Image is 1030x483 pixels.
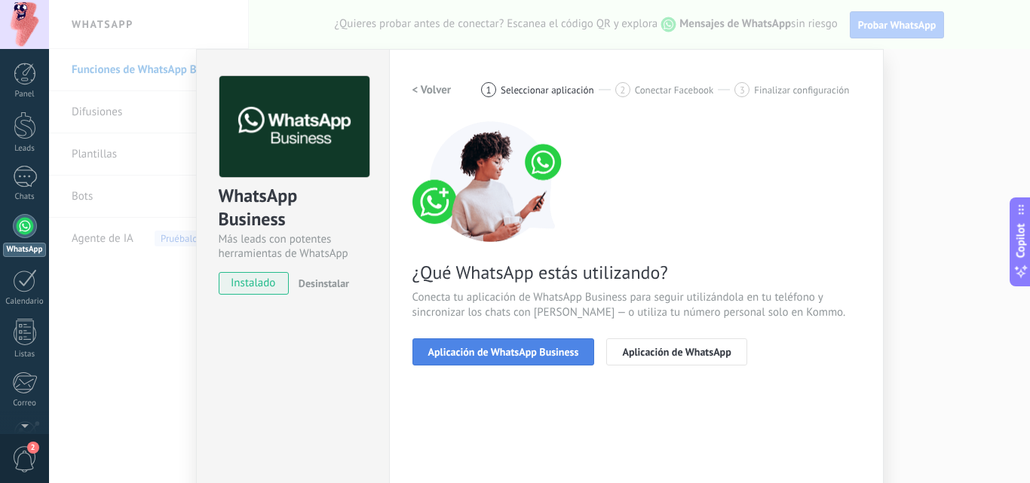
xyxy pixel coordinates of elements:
[412,76,452,103] button: < Volver
[1013,223,1028,258] span: Copilot
[412,290,860,320] span: Conecta tu aplicación de WhatsApp Business para seguir utilizándola en tu teléfono y sincronizar ...
[3,297,47,307] div: Calendario
[3,350,47,359] div: Listas
[3,399,47,408] div: Correo
[3,243,46,257] div: WhatsApp
[501,84,594,96] span: Seleccionar aplicación
[3,144,47,154] div: Leads
[299,277,349,290] span: Desinstalar
[412,338,595,365] button: Aplicación de WhatsApp Business
[412,261,860,284] span: ¿Qué WhatsApp estás utilizando?
[622,347,731,357] span: Aplicación de WhatsApp
[740,84,745,96] span: 3
[428,347,579,357] span: Aplicación de WhatsApp Business
[27,442,39,454] span: 2
[219,272,288,295] span: instalado
[620,84,625,96] span: 2
[3,192,47,202] div: Chats
[486,84,492,96] span: 1
[606,338,746,365] button: Aplicación de WhatsApp
[219,232,367,261] div: Más leads con potentes herramientas de WhatsApp
[3,90,47,99] div: Panel
[412,83,452,97] h2: < Volver
[412,121,571,242] img: connect number
[219,76,369,178] img: logo_main.png
[635,84,714,96] span: Conectar Facebook
[293,272,349,295] button: Desinstalar
[219,184,367,232] div: WhatsApp Business
[754,84,849,96] span: Finalizar configuración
